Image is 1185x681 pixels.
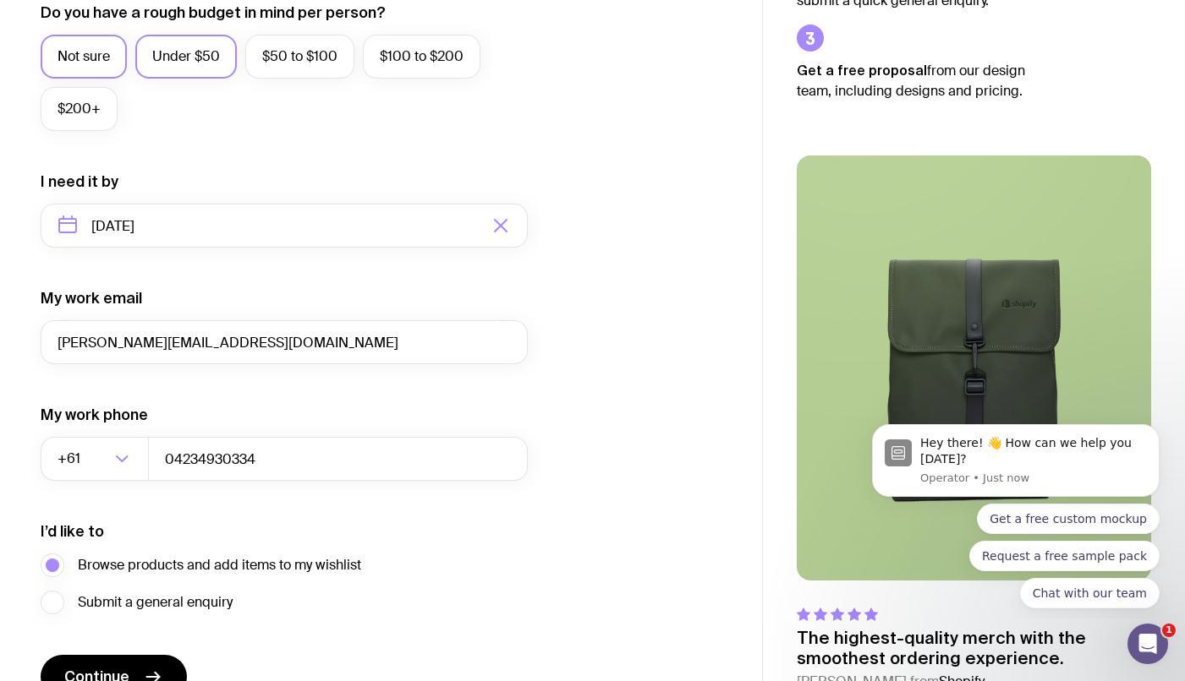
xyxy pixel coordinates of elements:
[797,63,927,78] strong: Get a free proposal
[41,405,148,425] label: My work phone
[41,87,118,131] label: $200+
[41,521,104,542] label: I’d like to
[148,437,528,481] input: 0400123456
[41,288,142,308] label: My work email
[41,35,127,79] label: Not sure
[41,204,528,248] input: Select a target date
[58,437,84,481] span: +61
[41,320,528,364] input: you@email.com
[1162,624,1176,637] span: 1
[363,35,480,79] label: $100 to $200
[78,592,233,613] span: Submit a general enquiry
[245,35,354,79] label: $50 to $100
[797,628,1151,668] p: The highest-quality merch with the smoothest ordering experience.
[41,3,386,23] label: Do you have a rough budget in mind per person?
[1127,624,1168,664] iframe: Intercom live chat
[135,35,237,79] label: Under $50
[84,437,110,481] input: Search for option
[41,172,118,192] label: I need it by
[797,60,1051,101] p: from our design team, including designs and pricing.
[41,437,149,481] div: Search for option
[847,409,1185,618] iframe: Intercom notifications message
[78,555,361,575] span: Browse products and add items to my wishlist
